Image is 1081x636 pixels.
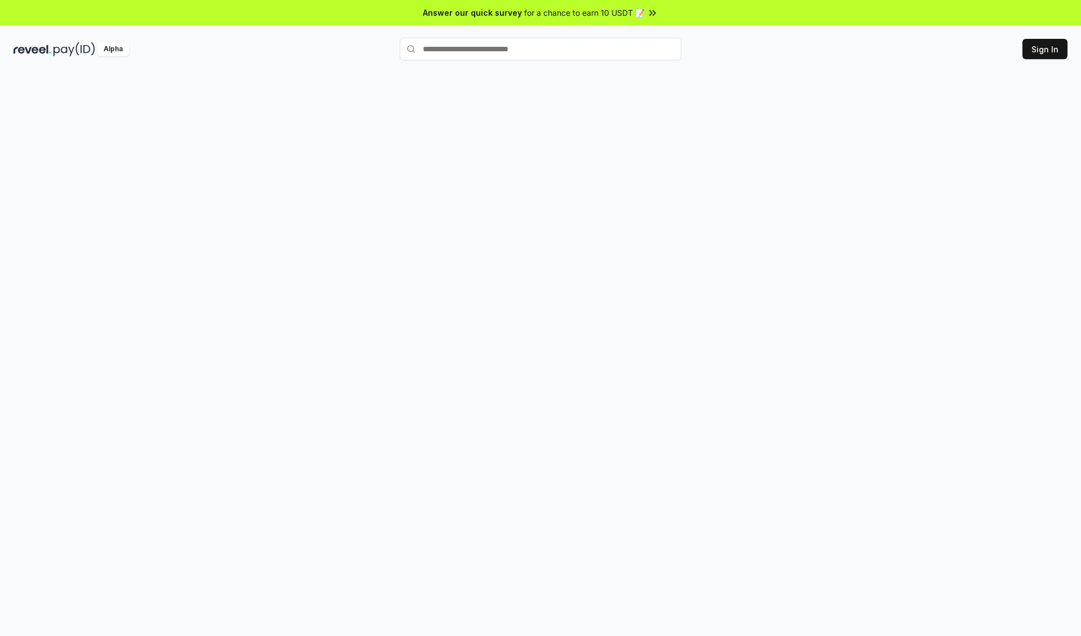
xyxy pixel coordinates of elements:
button: Sign In [1022,39,1067,59]
span: for a chance to earn 10 USDT 📝 [524,7,645,19]
span: Answer our quick survey [423,7,522,19]
img: pay_id [53,42,95,56]
img: reveel_dark [14,42,51,56]
div: Alpha [97,42,129,56]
